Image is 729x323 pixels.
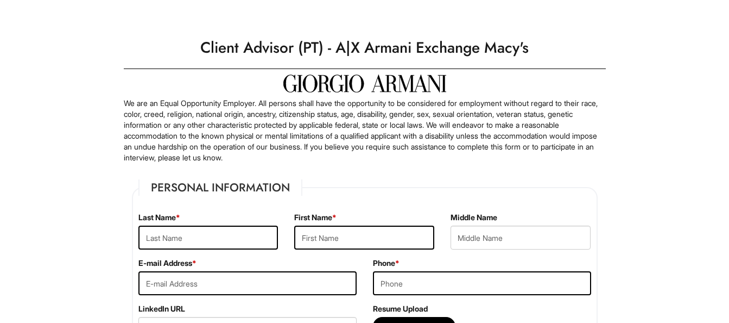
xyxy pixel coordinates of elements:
[373,271,591,295] input: Phone
[451,226,591,250] input: Middle Name
[138,271,357,295] input: E-mail Address
[138,258,196,269] label: E-mail Address
[373,258,400,269] label: Phone
[118,33,611,63] h1: Client Advisor (PT) - A|X Armani Exchange Macy's
[138,179,302,196] legend: Personal Information
[138,226,278,250] input: Last Name
[451,212,497,223] label: Middle Name
[294,226,434,250] input: First Name
[283,74,446,92] img: Giorgio Armani
[138,212,180,223] label: Last Name
[294,212,337,223] label: First Name
[124,98,606,163] p: We are an Equal Opportunity Employer. All persons shall have the opportunity to be considered for...
[373,303,428,314] label: Resume Upload
[138,303,185,314] label: LinkedIn URL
